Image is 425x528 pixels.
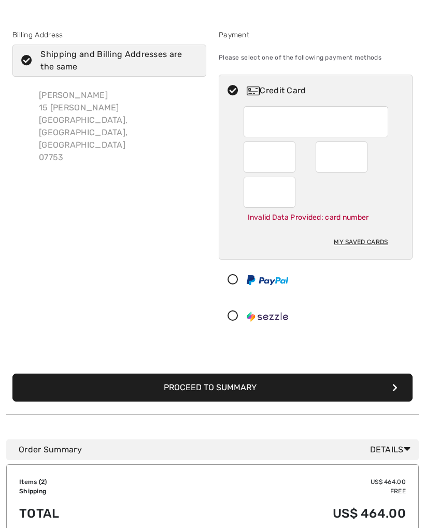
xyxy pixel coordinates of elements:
[370,444,415,456] span: Details
[244,208,388,227] div: Invalid Data Provided: card number
[247,87,260,95] img: Credit Card
[219,30,413,40] div: Payment
[40,48,191,73] div: Shipping and Billing Addresses are the same
[324,145,361,169] iframe: Secure Credit Card Frame - Expiration Year
[41,478,45,486] span: 2
[247,275,288,285] img: PayPal
[247,84,405,97] div: Credit Card
[334,233,388,251] div: My Saved Cards
[19,487,157,496] td: Shipping
[19,444,415,456] div: Order Summary
[19,477,157,487] td: Items ( )
[12,374,413,402] button: Proceed to Summary
[157,477,406,487] td: US$ 464.00
[252,145,289,169] iframe: Secure Credit Card Frame - Expiration Month
[31,81,206,172] div: [PERSON_NAME] 15 [PERSON_NAME] [GEOGRAPHIC_DATA], [GEOGRAPHIC_DATA], [GEOGRAPHIC_DATA] 07753
[12,30,206,40] div: Billing Address
[247,311,288,322] img: Sezzle
[252,180,289,204] iframe: Secure Credit Card Frame - CVV
[252,110,381,134] iframe: Secure Credit Card Frame - Credit Card Number
[219,45,413,70] div: Please select one of the following payment methods
[157,487,406,496] td: Free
